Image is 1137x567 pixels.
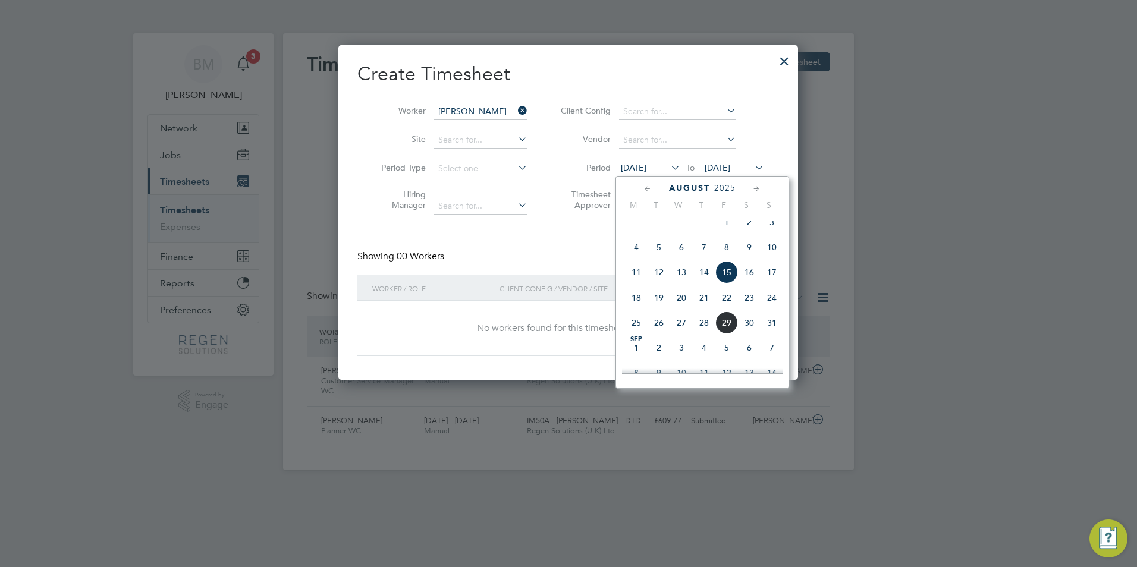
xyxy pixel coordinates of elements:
input: Search for... [619,132,736,149]
span: 4 [693,336,715,359]
span: 8 [715,236,738,259]
span: 17 [761,261,783,283]
span: [DATE] [621,162,646,173]
button: Engage Resource Center [1089,519,1127,557]
span: T [645,200,667,210]
input: Search for... [434,103,527,120]
span: 20 [670,286,693,309]
span: 14 [693,261,715,283]
span: 25 [625,311,648,334]
span: 16 [738,261,761,283]
span: 12 [715,361,738,384]
label: Period Type [372,162,426,173]
span: 18 [625,286,648,309]
span: 7 [761,336,783,359]
span: 29 [715,311,738,334]
span: 2025 [714,183,736,193]
span: 22 [715,286,738,309]
span: 6 [670,236,693,259]
input: Search for... [434,132,527,149]
span: 3 [670,336,693,359]
span: 2 [648,336,670,359]
span: 28 [693,311,715,334]
span: S [735,200,758,210]
span: 7 [693,236,715,259]
span: 6 [738,336,761,359]
h2: Create Timesheet [357,62,779,87]
span: 13 [670,261,693,283]
span: 24 [761,286,783,309]
label: Hiring Manager [372,189,426,210]
label: Period [557,162,611,173]
span: 31 [761,311,783,334]
div: No workers found for this timesheet period. [369,322,767,335]
label: Worker [372,105,426,116]
span: T [690,200,712,210]
span: 1 [625,336,648,359]
span: 10 [761,236,783,259]
span: 15 [715,261,738,283]
label: Timesheet Approver [557,189,611,210]
label: Client Config [557,105,611,116]
span: To [683,160,698,175]
span: S [758,200,780,210]
span: 9 [648,361,670,384]
div: Worker / Role [369,275,497,302]
span: 11 [693,361,715,384]
span: Sep [625,336,648,342]
label: Site [372,134,426,144]
span: [DATE] [705,162,730,173]
span: 23 [738,286,761,309]
span: 2 [738,211,761,234]
span: 26 [648,311,670,334]
span: 5 [715,336,738,359]
span: 00 Workers [397,250,444,262]
span: 13 [738,361,761,384]
span: 21 [693,286,715,309]
div: Showing [357,250,447,263]
span: 3 [761,211,783,234]
span: 5 [648,236,670,259]
span: 9 [738,236,761,259]
span: 14 [761,361,783,384]
span: 30 [738,311,761,334]
span: 12 [648,261,670,283]
input: Search for... [619,103,736,120]
span: 11 [625,261,648,283]
span: 8 [625,361,648,384]
span: M [622,200,645,210]
span: 27 [670,311,693,334]
span: August [669,183,710,193]
span: F [712,200,735,210]
span: 10 [670,361,693,384]
span: 19 [648,286,670,309]
input: Search for... [434,198,527,215]
span: W [667,200,690,210]
span: 4 [625,236,648,259]
div: Client Config / Vendor / Site [497,275,687,302]
span: 1 [715,211,738,234]
label: Vendor [557,134,611,144]
input: Select one [434,160,527,177]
